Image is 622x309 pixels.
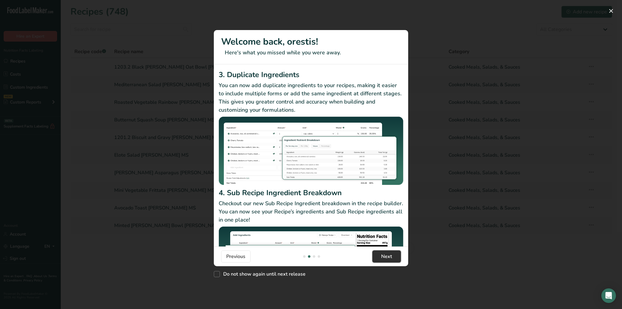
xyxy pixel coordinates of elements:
span: Previous [226,253,245,260]
p: You can now add duplicate ingredients to your recipes, making it easier to include multiple forms... [219,81,403,114]
span: Do not show again until next release [220,271,306,277]
p: Checkout our new Sub Recipe Ingredient breakdown in the recipe builder. You can now see your Reci... [219,199,403,224]
h2: 3. Duplicate Ingredients [219,69,403,80]
img: Duplicate Ingredients [219,117,403,185]
button: Previous [221,250,251,263]
h2: 4. Sub Recipe Ingredient Breakdown [219,187,403,198]
button: Next [372,250,401,263]
img: Sub Recipe Ingredient Breakdown [219,226,403,295]
div: Open Intercom Messenger [601,288,616,303]
p: Here's what you missed while you were away. [221,49,401,57]
span: Next [381,253,392,260]
h1: Welcome back, orestis! [221,35,401,49]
